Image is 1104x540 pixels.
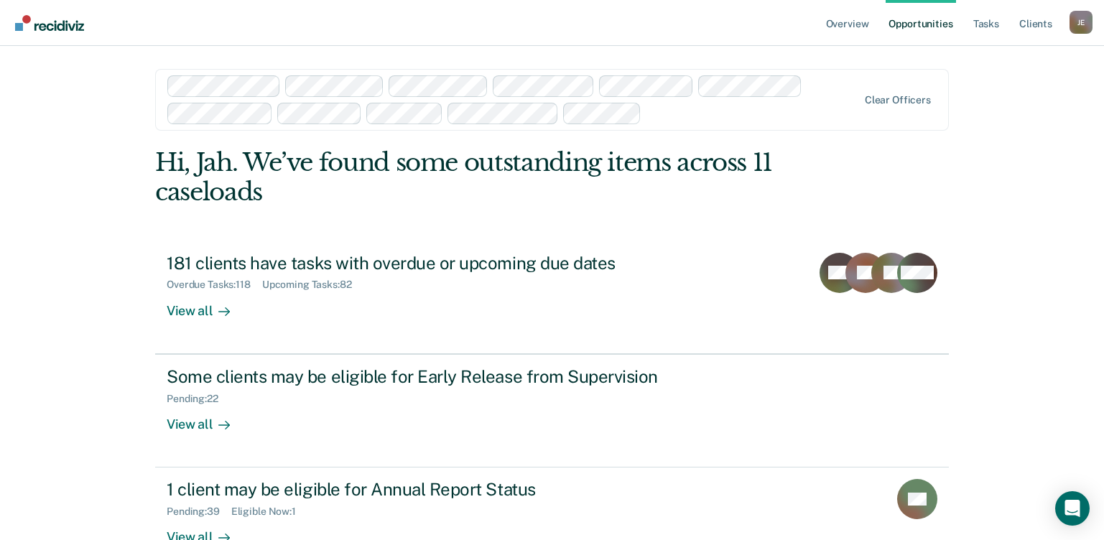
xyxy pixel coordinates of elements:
div: Pending : 22 [167,393,230,405]
a: 181 clients have tasks with overdue or upcoming due datesOverdue Tasks:118Upcoming Tasks:82View all [155,241,949,354]
div: Some clients may be eligible for Early Release from Supervision [167,366,671,387]
div: Overdue Tasks : 118 [167,279,262,291]
div: Eligible Now : 1 [231,506,307,518]
div: J E [1070,11,1093,34]
img: Recidiviz [15,15,84,31]
div: View all [167,291,247,319]
button: Profile dropdown button [1070,11,1093,34]
div: Open Intercom Messenger [1055,491,1090,526]
div: View all [167,404,247,432]
div: 181 clients have tasks with overdue or upcoming due dates [167,253,671,274]
div: Hi, Jah. We’ve found some outstanding items across 11 caseloads [155,148,790,207]
div: 1 client may be eligible for Annual Report Status [167,479,671,500]
a: Some clients may be eligible for Early Release from SupervisionPending:22View all [155,354,949,467]
div: Upcoming Tasks : 82 [262,279,363,291]
div: Clear officers [865,94,931,106]
div: Pending : 39 [167,506,231,518]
